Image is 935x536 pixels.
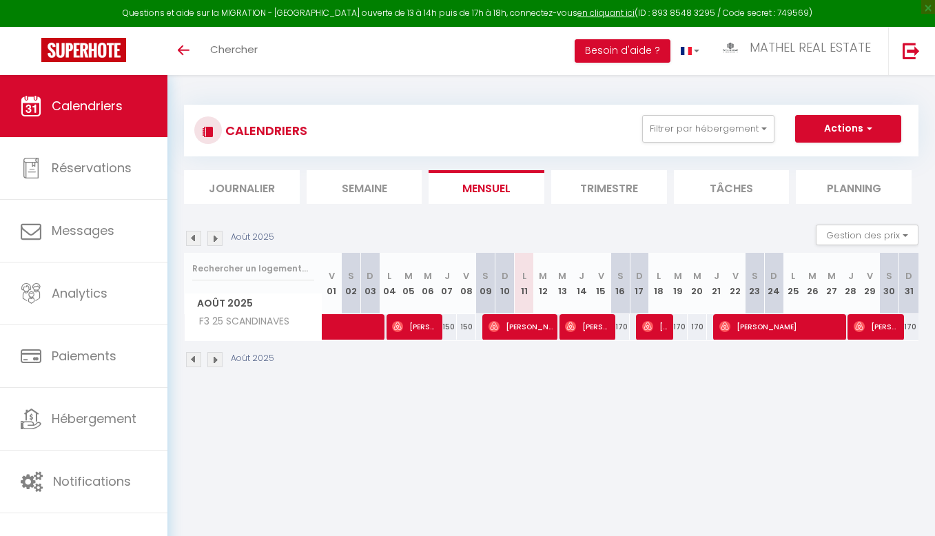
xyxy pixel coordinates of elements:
[657,269,661,282] abbr: L
[579,269,584,282] abbr: J
[726,253,746,314] th: 22
[688,253,707,314] th: 20
[750,39,871,56] span: MATHEL REAL ESTATE
[796,170,912,204] li: Planning
[533,253,553,314] th: 12
[210,42,258,56] span: Chercher
[231,352,274,365] p: Août 2025
[429,170,544,204] li: Mensuel
[803,253,822,314] th: 26
[52,347,116,364] span: Paiements
[424,269,432,282] abbr: M
[783,253,803,314] th: 25
[795,115,901,143] button: Actions
[222,115,307,146] h3: CALENDRIERS
[642,115,774,143] button: Filtrer par hébergement
[899,314,918,340] div: 170
[719,313,841,340] span: [PERSON_NAME]
[598,269,604,282] abbr: V
[867,269,873,282] abbr: V
[575,39,670,63] button: Besoin d'aide ?
[457,314,476,340] div: 150
[880,253,899,314] th: 30
[668,253,688,314] th: 19
[52,159,132,176] span: Réservations
[392,313,437,340] span: [PERSON_NAME]
[322,253,342,314] th: 01
[558,269,566,282] abbr: M
[745,253,764,314] th: 23
[617,269,624,282] abbr: S
[41,38,126,62] img: Super Booking
[668,314,688,340] div: 170
[200,27,268,75] a: Chercher
[418,253,438,314] th: 06
[515,253,534,314] th: 11
[522,269,526,282] abbr: L
[192,256,314,281] input: Rechercher un logement...
[636,269,643,282] abbr: D
[444,269,450,282] abbr: J
[886,269,892,282] abbr: S
[848,269,854,282] abbr: J
[476,253,495,314] th: 09
[822,253,841,314] th: 27
[828,269,836,282] abbr: M
[710,27,888,75] a: ... MATHEL REAL ESTATE
[693,269,701,282] abbr: M
[752,269,758,282] abbr: S
[329,269,335,282] abbr: V
[877,478,935,536] iframe: LiveChat chat widget
[714,269,719,282] abbr: J
[489,313,553,340] span: [PERSON_NAME]
[399,253,418,314] th: 05
[539,269,547,282] abbr: M
[642,313,668,340] span: [PERSON_NAME]
[674,170,790,204] li: Tâches
[577,7,635,19] a: en cliquant ici
[52,222,114,239] span: Messages
[367,269,373,282] abbr: D
[854,313,898,340] span: [PERSON_NAME]
[231,231,274,244] p: Août 2025
[674,269,682,282] abbr: M
[649,253,668,314] th: 18
[764,253,783,314] th: 24
[457,253,476,314] th: 08
[905,269,912,282] abbr: D
[688,314,707,340] div: 170
[187,314,293,329] span: F3 25 SCANDINAVES
[52,410,136,427] span: Hébergement
[380,253,399,314] th: 04
[553,253,572,314] th: 13
[732,269,739,282] abbr: V
[841,253,861,314] th: 28
[502,269,508,282] abbr: D
[630,253,649,314] th: 17
[899,253,918,314] th: 31
[707,253,726,314] th: 21
[404,269,413,282] abbr: M
[720,39,741,56] img: ...
[808,269,816,282] abbr: M
[551,170,667,204] li: Trimestre
[52,285,107,302] span: Analytics
[482,269,489,282] abbr: S
[307,170,422,204] li: Semaine
[770,269,777,282] abbr: D
[438,314,457,340] div: 150
[387,269,391,282] abbr: L
[591,253,610,314] th: 15
[565,313,610,340] span: [PERSON_NAME]
[610,314,630,340] div: 170
[184,170,300,204] li: Journalier
[791,269,795,282] abbr: L
[463,269,469,282] abbr: V
[903,42,920,59] img: logout
[572,253,591,314] th: 14
[348,269,354,282] abbr: S
[438,253,457,314] th: 07
[360,253,380,314] th: 03
[52,97,123,114] span: Calendriers
[816,225,918,245] button: Gestion des prix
